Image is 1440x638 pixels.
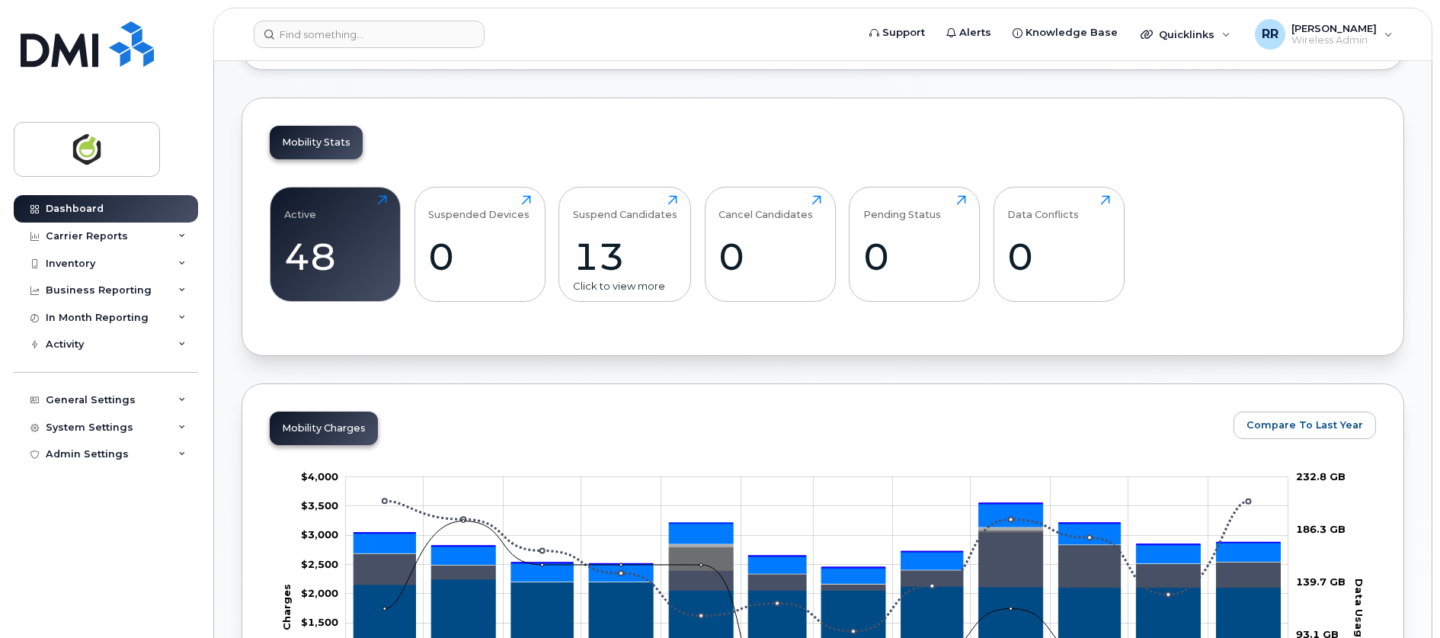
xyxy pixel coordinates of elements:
[1291,22,1377,34] span: [PERSON_NAME]
[301,587,338,599] g: $0
[254,21,485,48] input: Find something...
[301,558,338,570] g: $0
[573,195,677,293] a: Suspend Candidates13Click to view more
[863,195,941,220] div: Pending Status
[1296,575,1346,588] tspan: 139.7 GB
[1026,25,1118,40] span: Knowledge Base
[1296,523,1346,535] tspan: 186.3 GB
[1262,25,1278,43] span: RR
[301,617,338,629] g: $0
[1244,19,1403,50] div: Rezaur Rahman
[718,195,821,293] a: Cancel Candidates0
[863,234,966,279] div: 0
[284,195,316,220] div: Active
[718,195,813,220] div: Cancel Candidates
[573,234,677,279] div: 13
[301,499,338,511] g: $0
[301,499,338,511] tspan: $3,500
[882,25,925,40] span: Support
[301,470,338,483] tspan: $4,000
[354,532,1280,590] g: Roaming
[1234,412,1376,439] button: Compare To Last Year
[301,617,338,629] tspan: $1,500
[301,529,338,541] tspan: $3,000
[573,195,677,220] div: Suspend Candidates
[1002,18,1128,48] a: Knowledge Base
[428,234,531,279] div: 0
[1007,195,1079,220] div: Data Conflicts
[959,25,991,40] span: Alerts
[284,195,387,293] a: Active48
[1296,470,1346,483] tspan: 232.8 GB
[280,584,293,630] tspan: Charges
[1007,195,1110,293] a: Data Conflicts0
[1130,19,1241,50] div: Quicklinks
[428,195,530,220] div: Suspended Devices
[863,195,966,293] a: Pending Status0
[301,529,338,541] g: $0
[301,558,338,570] tspan: $2,500
[301,587,338,599] tspan: $2,000
[1159,28,1214,40] span: Quicklinks
[1291,34,1377,46] span: Wireless Admin
[936,18,1002,48] a: Alerts
[301,470,338,483] g: $0
[1246,418,1363,432] span: Compare To Last Year
[284,234,387,279] div: 48
[718,234,821,279] div: 0
[354,504,1280,583] g: HST
[573,279,677,293] div: Click to view more
[859,18,936,48] a: Support
[428,195,531,293] a: Suspended Devices0
[1007,234,1110,279] div: 0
